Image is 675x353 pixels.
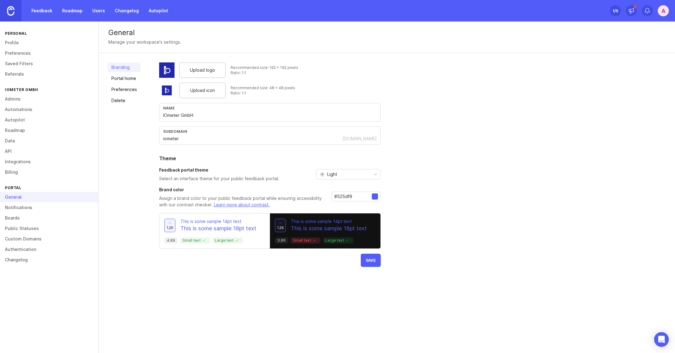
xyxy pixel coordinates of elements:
[277,238,286,243] p: 3.86
[163,129,377,134] div: subdomain
[371,172,380,177] svg: toggle icon
[111,5,143,16] a: Changelog
[183,238,207,243] p: Small text
[231,85,295,90] div: Recommended size: 48 x 48 pixels
[215,238,240,243] p: Large text
[163,135,342,142] input: Subdomain
[108,96,141,105] a: Delete
[610,5,621,16] button: 1/5
[108,29,665,36] div: General
[28,5,56,16] a: Feedback
[275,219,286,232] button: 1.2k
[164,219,175,232] button: 1.2k
[320,172,325,177] svg: prefix icon Sun
[291,224,367,232] p: This is some sample 18pt text
[291,218,367,224] p: This is some sample 14pt text
[159,187,327,193] h3: Brand color
[108,85,141,94] a: Preferences
[163,106,377,110] div: Name
[159,195,327,208] p: Assign a brand color to your public feedback portal while ensuring accessibility with our contras...
[231,90,295,96] div: Ratio: 1:1
[159,176,279,182] p: Select an interface theme for your public feedback portal.
[658,5,669,16] button: A
[231,70,298,75] div: Ratio: 1:1
[277,225,284,230] span: 1.2k
[214,202,270,207] a: Learn more about contrast.
[180,224,256,232] p: This is some sample 18pt text
[108,62,141,72] a: Branding
[167,225,174,230] span: 1.2k
[316,169,381,180] div: toggle menu
[190,67,215,73] span: Upload logo
[89,5,109,16] a: Users
[159,167,279,173] h3: Feedback portal theme
[361,254,381,267] button: Save
[145,5,172,16] a: Autopilot
[231,65,298,70] div: Recommended size: 192 x 192 pixels
[159,155,381,162] h2: Theme
[190,87,215,94] span: Upload icon
[325,238,351,243] p: Large text
[180,218,256,224] p: This is some sample 14pt text
[613,6,618,15] div: 1 /5
[654,332,669,347] div: Open Intercom Messenger
[342,136,377,142] div: .[DOMAIN_NAME]
[108,73,141,83] a: Portal home
[108,39,181,46] div: Manage your workspace's settings.
[366,258,376,263] span: Save
[167,238,175,243] p: 4.89
[58,5,86,16] a: Roadmap
[293,238,318,243] p: Small text
[327,171,337,178] span: Light
[7,6,14,16] img: Canny Home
